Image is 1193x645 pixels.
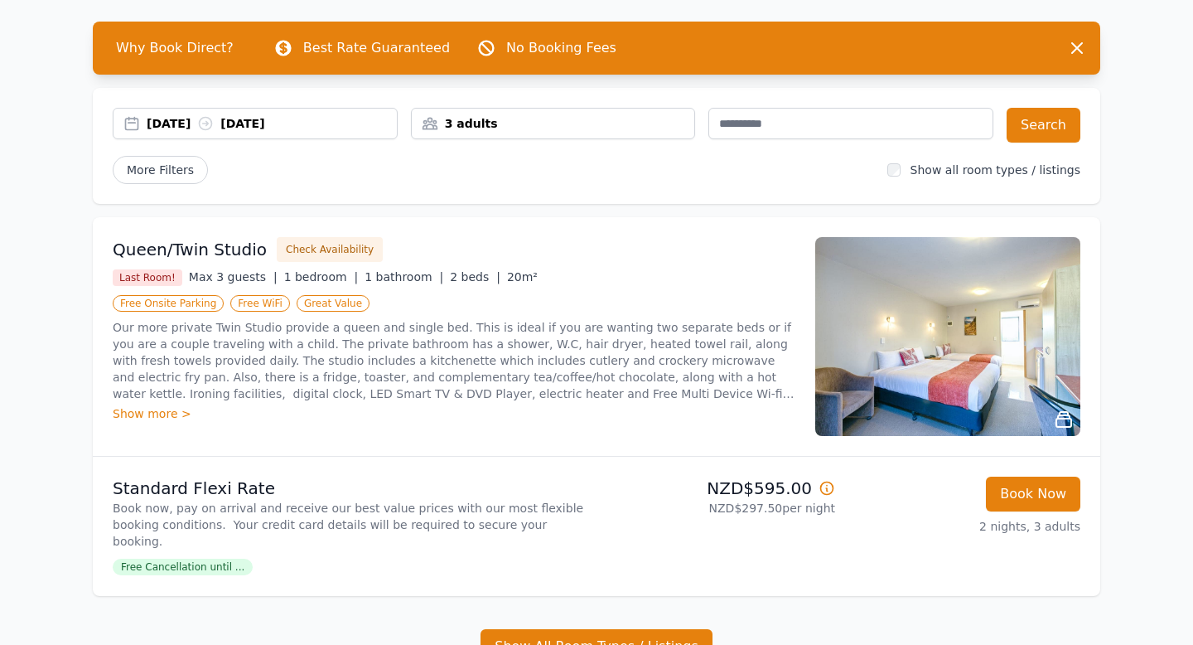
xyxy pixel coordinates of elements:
[103,32,247,65] span: Why Book Direct?
[1007,108,1080,143] button: Search
[506,38,616,58] p: No Booking Fees
[113,295,224,312] span: Free Onsite Parking
[230,295,290,312] span: Free WiFi
[113,156,208,184] span: More Filters
[297,295,369,312] span: Great Value
[412,115,695,132] div: 3 adults
[507,270,538,284] span: 20m²
[284,270,359,284] span: 1 bedroom |
[113,500,590,550] p: Book now, pay on arrival and receive our best value prices with our most flexible booking conditi...
[277,237,383,262] button: Check Availability
[603,477,835,500] p: NZD$595.00
[986,477,1080,512] button: Book Now
[113,405,795,422] div: Show more >
[303,38,450,58] p: Best Rate Guaranteed
[189,270,278,284] span: Max 3 guests |
[910,163,1080,177] label: Show all room types / listings
[113,477,590,500] p: Standard Flexi Rate
[147,115,397,132] div: [DATE] [DATE]
[113,319,795,402] p: Our more private Twin Studio provide a queen and single bed. This is ideal if you are wanting two...
[113,238,267,261] h3: Queen/Twin Studio
[113,559,253,575] span: Free Cancellation until ...
[603,500,835,516] p: NZD$297.50 per night
[113,269,182,286] span: Last Room!
[450,270,500,284] span: 2 beds |
[365,270,443,284] span: 1 bathroom |
[848,518,1080,535] p: 2 nights, 3 adults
